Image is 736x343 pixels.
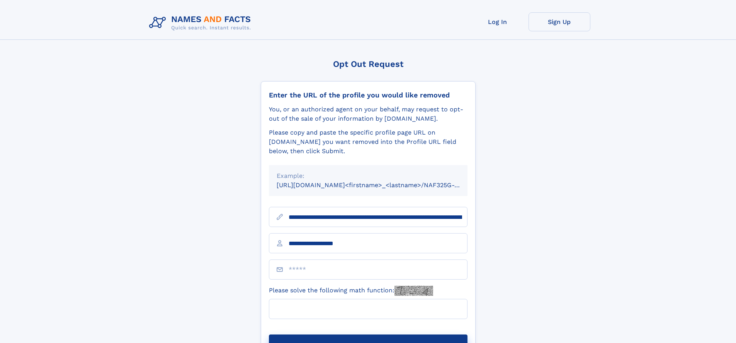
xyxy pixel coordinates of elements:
[146,12,257,33] img: Logo Names and Facts
[277,181,482,189] small: [URL][DOMAIN_NAME]<firstname>_<lastname>/NAF325G-xxxxxxxx
[529,12,590,31] a: Sign Up
[277,171,460,181] div: Example:
[269,286,433,296] label: Please solve the following math function:
[261,59,476,69] div: Opt Out Request
[269,105,467,123] div: You, or an authorized agent on your behalf, may request to opt-out of the sale of your informatio...
[467,12,529,31] a: Log In
[269,128,467,156] div: Please copy and paste the specific profile page URL on [DOMAIN_NAME] you want removed into the Pr...
[269,91,467,99] div: Enter the URL of the profile you would like removed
